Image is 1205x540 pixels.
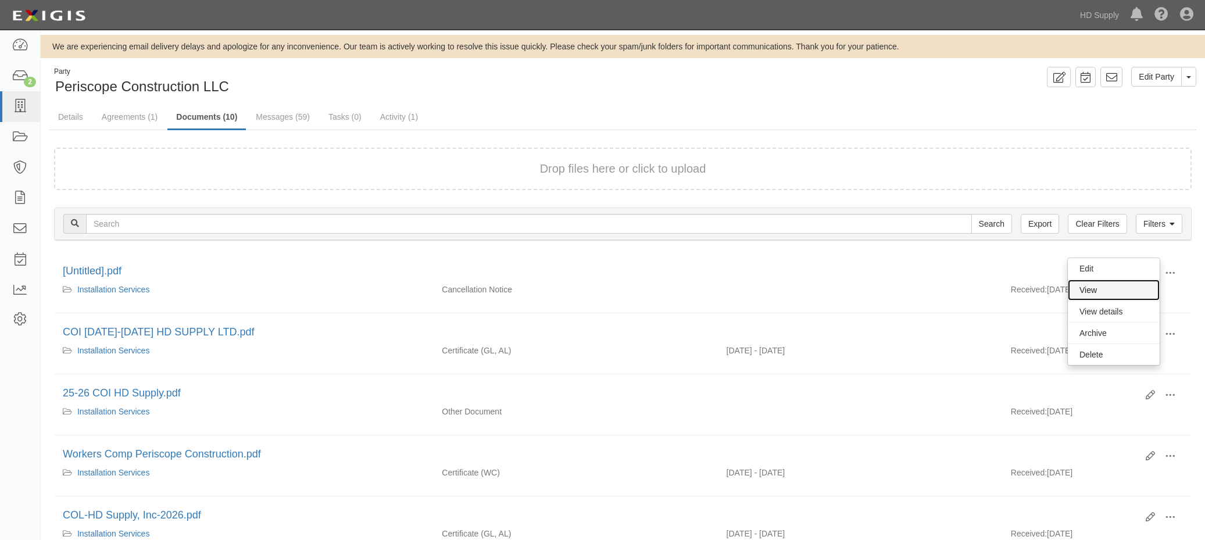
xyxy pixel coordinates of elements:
a: Export [1021,214,1059,234]
a: Installation Services [77,285,150,294]
a: Installation Services [77,468,150,477]
p: Received: [1011,467,1047,478]
a: Details [49,105,92,128]
div: Other Document [433,406,717,417]
div: Cancellation Notice [433,284,717,295]
div: Workers Comp Periscope Construction.pdf [63,447,1137,462]
p: Received: [1011,528,1047,539]
span: Periscope Construction LLC [55,78,229,94]
div: Party [54,67,229,77]
input: Search [86,214,972,234]
div: 2 [24,77,36,87]
div: [DATE] [1002,406,1192,423]
a: View details [1068,301,1160,322]
p: Received: [1011,406,1047,417]
div: Workers Compensation/Employers Liability [433,467,717,478]
a: [Untitled].pdf [63,265,121,277]
div: Installation Services [63,345,424,356]
a: Installation Services [77,346,150,355]
div: We are experiencing email delivery delays and apologize for any inconvenience. Our team is active... [41,41,1205,52]
div: Installation Services [63,406,424,417]
div: General Liability Auto Liability [433,528,717,539]
div: COL-HD Supply, Inc-2026.pdf [63,508,1137,523]
p: Received: [1011,345,1047,356]
div: Installation Services [63,467,424,478]
div: [DATE] [1002,467,1192,484]
i: Help Center - Complianz [1154,8,1168,22]
a: HD Supply [1074,3,1125,27]
a: Installation Services [77,529,150,538]
a: Documents (10) [167,105,246,130]
a: Edit Party [1131,67,1182,87]
a: Activity (1) [371,105,427,128]
div: [DATE] [1002,345,1192,362]
a: Delete [1068,344,1160,365]
button: Drop files here or click to upload [540,160,706,177]
a: COL-HD Supply, Inc-2026.pdf [63,509,201,521]
div: 25-26 COI HD Supply.pdf [63,386,1137,401]
div: COI 2025-2026 HD SUPPLY LTD.pdf [63,325,1137,340]
div: Installation Services [63,284,424,295]
div: Effective 03/07/2025 - Expiration 03/07/2026 [718,528,1002,539]
img: logo-5460c22ac91f19d4615b14bd174203de0afe785f0fc80cf4dbbc73dc1793850b.png [9,5,89,26]
a: Installation Services [77,407,150,416]
a: Archive [1068,323,1160,344]
div: Effective 03/07/2025 - Expiration 08/26/2025 [718,345,1002,356]
a: Agreements (1) [93,105,166,128]
div: [DATE] [1002,284,1192,301]
div: General Liability Auto Liability [433,345,717,356]
div: Periscope Construction LLC [49,67,614,96]
a: Edit [1068,258,1160,279]
div: Effective 06/20/2025 - Expiration 06/20/2026 [718,467,1002,478]
div: Installation Services [63,528,424,539]
a: View [1068,280,1160,301]
div: [Untitled].pdf [63,264,1137,279]
p: Received: [1011,284,1047,295]
a: Tasks (0) [320,105,370,128]
input: Search [971,214,1012,234]
a: Workers Comp Periscope Construction.pdf [63,448,261,460]
a: Messages (59) [247,105,319,128]
a: Clear Filters [1068,214,1127,234]
a: 25-26 COI HD Supply.pdf [63,387,181,399]
a: Filters [1136,214,1182,234]
a: COI [DATE]-[DATE] HD SUPPLY LTD.pdf [63,326,254,338]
